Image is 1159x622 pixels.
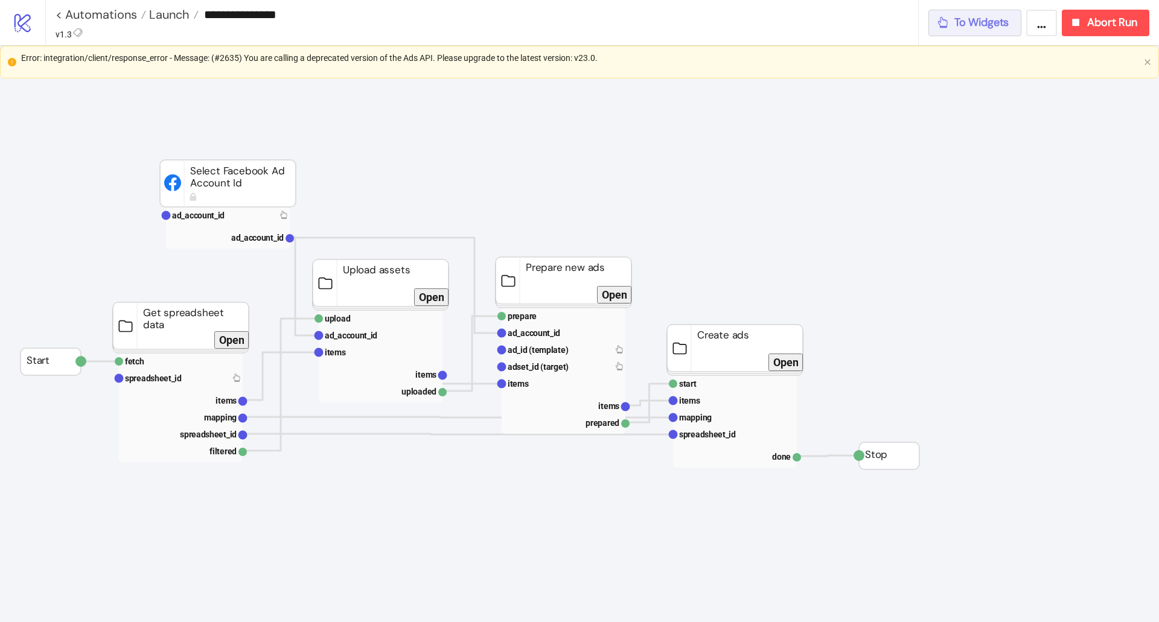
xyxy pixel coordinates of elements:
a: Launch [146,8,199,21]
text: ad_account_id [231,233,284,243]
div: Open [602,288,627,302]
text: items [216,396,237,405]
button: To Widgets [928,10,1022,36]
text: prepare [508,311,537,321]
div: Open [419,290,444,304]
text: ad_account_id [508,328,560,338]
span: Launch [146,7,190,22]
button: Open [214,331,249,349]
text: items [325,347,346,357]
a: < Automations [56,8,146,21]
div: Open [219,333,244,347]
text: spreadsheet_id [125,373,182,383]
text: ad_account_id [325,331,377,340]
text: mapping [679,413,712,422]
button: ... [1026,10,1057,36]
span: Abort Run [1087,16,1137,30]
span: To Widgets [954,16,1009,30]
div: Open [773,355,798,369]
text: spreadsheet_id [180,430,237,439]
button: Abort Run [1062,10,1149,36]
text: spreadsheet_id [679,430,736,439]
text: ad_account_id [172,211,225,220]
button: close [1144,59,1151,66]
text: items [679,396,700,405]
text: items [598,401,619,411]
text: fetch [125,357,144,366]
div: Error: integration/client/response_error - Message: (#2635) You are calling a deprecated version ... [21,51,1139,65]
text: mapping [204,413,237,422]
text: ad_id (template) [508,345,569,355]
button: Open [414,288,449,306]
text: items [415,370,436,379]
text: start [679,379,697,389]
text: items [508,379,529,389]
text: upload [325,314,351,323]
span: exclamation-circle [8,58,16,66]
div: v1.3 [56,28,72,41]
text: adset_id (target) [508,362,569,372]
button: Open [768,354,803,371]
button: Open [597,286,631,303]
